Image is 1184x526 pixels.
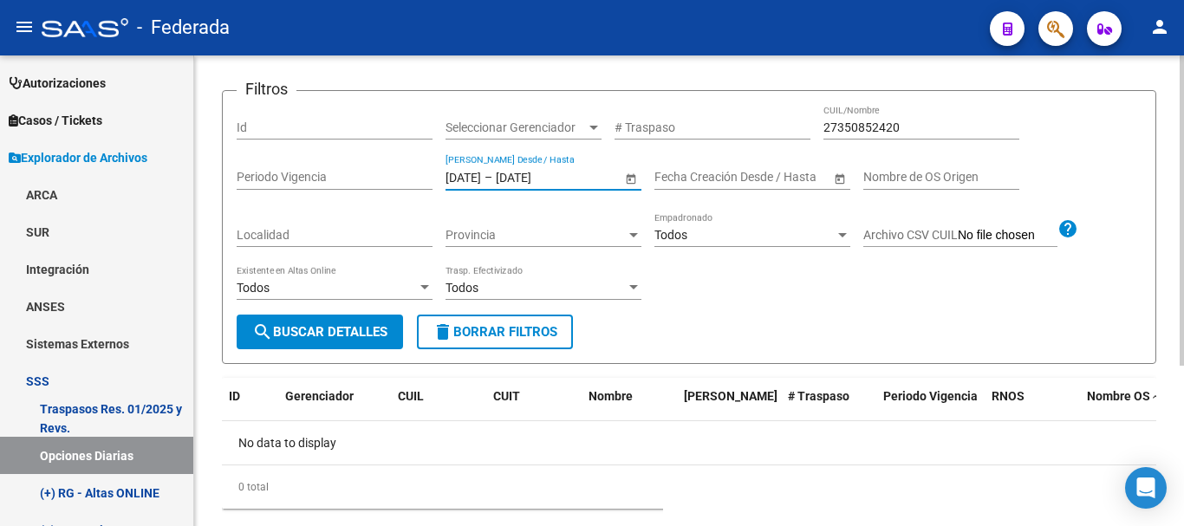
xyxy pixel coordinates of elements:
[830,169,849,187] button: Open calendar
[398,389,424,403] span: CUIL
[958,228,1057,244] input: Archivo CSV CUIL
[446,281,478,295] span: Todos
[732,170,817,185] input: Fecha fin
[9,74,106,93] span: Autorizaciones
[1149,16,1170,37] mat-icon: person
[589,389,633,403] span: Nombre
[137,9,230,47] span: - Federada
[1057,218,1078,239] mat-icon: help
[654,170,718,185] input: Fecha inicio
[9,148,147,167] span: Explorador de Archivos
[677,378,781,435] datatable-header-cell: Fecha Traspaso
[446,120,586,135] span: Seleccionar Gerenciador
[285,389,354,403] span: Gerenciador
[9,111,102,130] span: Casos / Tickets
[229,389,240,403] span: ID
[14,16,35,37] mat-icon: menu
[684,389,777,403] span: [PERSON_NAME]
[876,378,985,435] datatable-header-cell: Periodo Vigencia
[1087,389,1150,403] span: Nombre OS
[493,389,520,403] span: CUIT
[1125,467,1167,509] div: Open Intercom Messenger
[654,228,687,242] span: Todos
[237,77,296,101] h3: Filtros
[496,170,581,185] input: Fecha fin
[252,321,273,342] mat-icon: search
[992,389,1025,403] span: RNOS
[433,321,453,342] mat-icon: delete
[883,389,978,403] span: Periodo Vigencia
[582,378,677,435] datatable-header-cell: Nombre
[485,170,492,185] span: –
[433,324,557,340] span: Borrar Filtros
[486,378,582,435] datatable-header-cell: CUIT
[222,378,278,435] datatable-header-cell: ID
[237,281,270,295] span: Todos
[781,378,876,435] datatable-header-cell: # Traspaso
[985,378,1080,435] datatable-header-cell: RNOS
[446,170,481,185] input: Fecha inicio
[252,324,387,340] span: Buscar Detalles
[237,315,403,349] button: Buscar Detalles
[222,465,1156,509] div: 0 total
[788,389,849,403] span: # Traspaso
[278,378,391,435] datatable-header-cell: Gerenciador
[222,421,1156,464] div: No data to display
[417,315,573,349] button: Borrar Filtros
[446,228,626,243] span: Provincia
[391,378,486,435] datatable-header-cell: CUIL
[621,169,640,187] button: Open calendar
[863,228,958,242] span: Archivo CSV CUIL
